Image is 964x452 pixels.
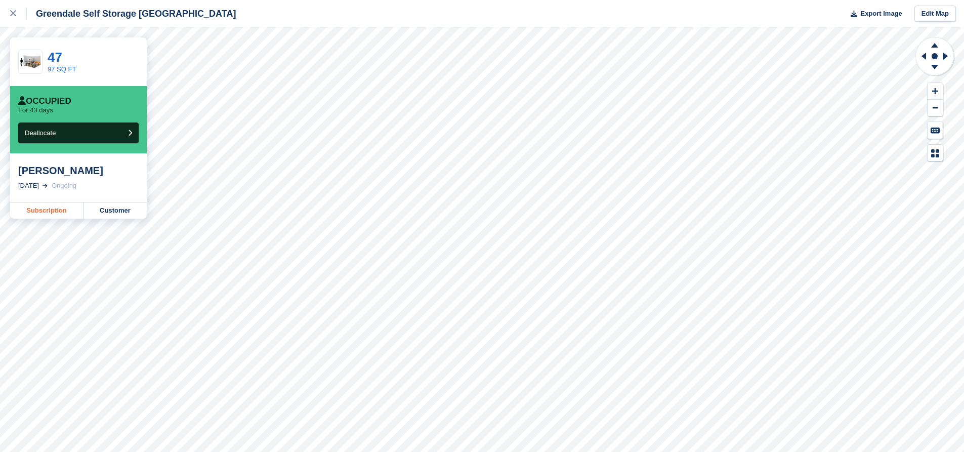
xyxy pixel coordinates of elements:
[48,65,76,73] a: 97 SQ FT
[860,9,902,19] span: Export Image
[928,83,943,100] button: Zoom In
[18,165,139,177] div: [PERSON_NAME]
[18,181,39,191] div: [DATE]
[27,8,236,20] div: Greendale Self Storage [GEOGRAPHIC_DATA]
[18,122,139,143] button: Deallocate
[25,129,56,137] span: Deallocate
[18,96,71,106] div: Occupied
[83,202,147,219] a: Customer
[18,106,53,114] p: For 43 days
[19,53,42,71] img: 100-sqft-unit.jpg
[928,145,943,161] button: Map Legend
[914,6,956,22] a: Edit Map
[845,6,902,22] button: Export Image
[48,50,62,65] a: 47
[928,100,943,116] button: Zoom Out
[10,202,83,219] a: Subscription
[43,184,48,188] img: arrow-right-light-icn-cde0832a797a2874e46488d9cf13f60e5c3a73dbe684e267c42b8395dfbc2abf.svg
[52,181,76,191] div: Ongoing
[928,122,943,139] button: Keyboard Shortcuts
